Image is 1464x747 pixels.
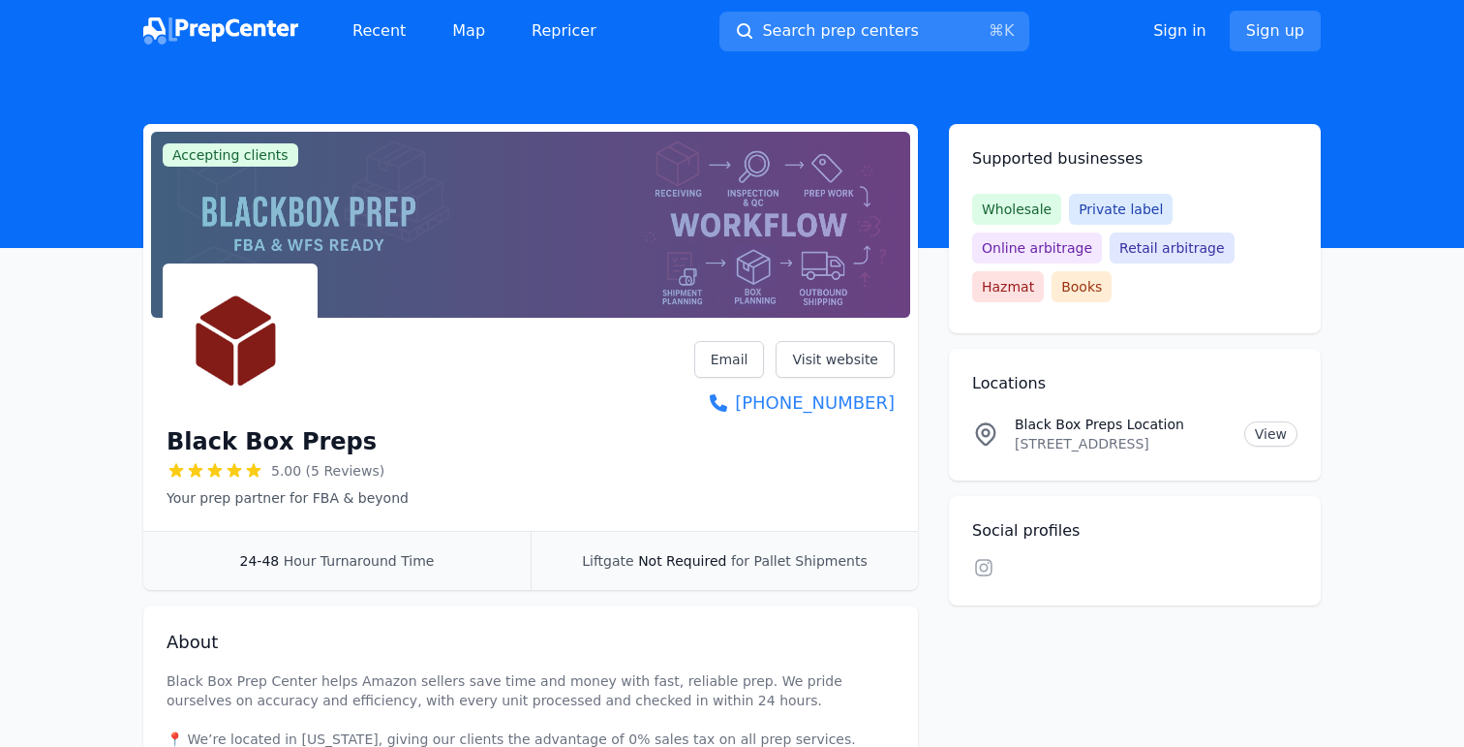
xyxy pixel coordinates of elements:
span: 24-48 [240,553,280,569]
h2: About [167,629,895,656]
button: Search prep centers⌘K [719,12,1029,51]
span: Retail arbitrage [1110,233,1234,264]
img: PrepCenter [143,17,298,45]
kbd: K [1004,21,1015,40]
p: [STREET_ADDRESS] [1015,434,1229,453]
a: Recent [337,12,421,50]
span: Wholesale [972,194,1061,225]
a: Email [694,341,765,378]
a: Sign in [1153,19,1206,43]
h2: Social profiles [972,519,1297,543]
span: Not Required [638,553,726,569]
span: 5.00 (5 Reviews) [271,461,384,481]
p: Your prep partner for FBA & beyond [167,488,409,508]
a: Sign up [1230,11,1321,51]
a: Map [437,12,501,50]
p: Black Box Preps Location [1015,415,1229,434]
span: Private label [1069,194,1173,225]
h2: Locations [972,372,1297,395]
span: Online arbitrage [972,233,1102,264]
span: Books [1052,271,1112,302]
a: View [1244,421,1297,447]
iframe: Intercom live chat [1394,677,1441,724]
span: for Pallet Shipments [731,553,868,569]
span: Hazmat [972,271,1044,302]
a: [PHONE_NUMBER] [694,389,895,417]
span: Search prep centers [762,19,918,43]
h2: Supported businesses [972,147,1297,171]
kbd: ⌘ [989,21,1004,40]
a: Visit website [776,341,895,378]
img: Black Box Preps [167,267,314,415]
span: Accepting clients [163,143,298,167]
a: Repricer [516,12,612,50]
span: Hour Turnaround Time [284,553,435,569]
h1: Black Box Preps [167,426,377,457]
span: Liftgate [582,553,633,569]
